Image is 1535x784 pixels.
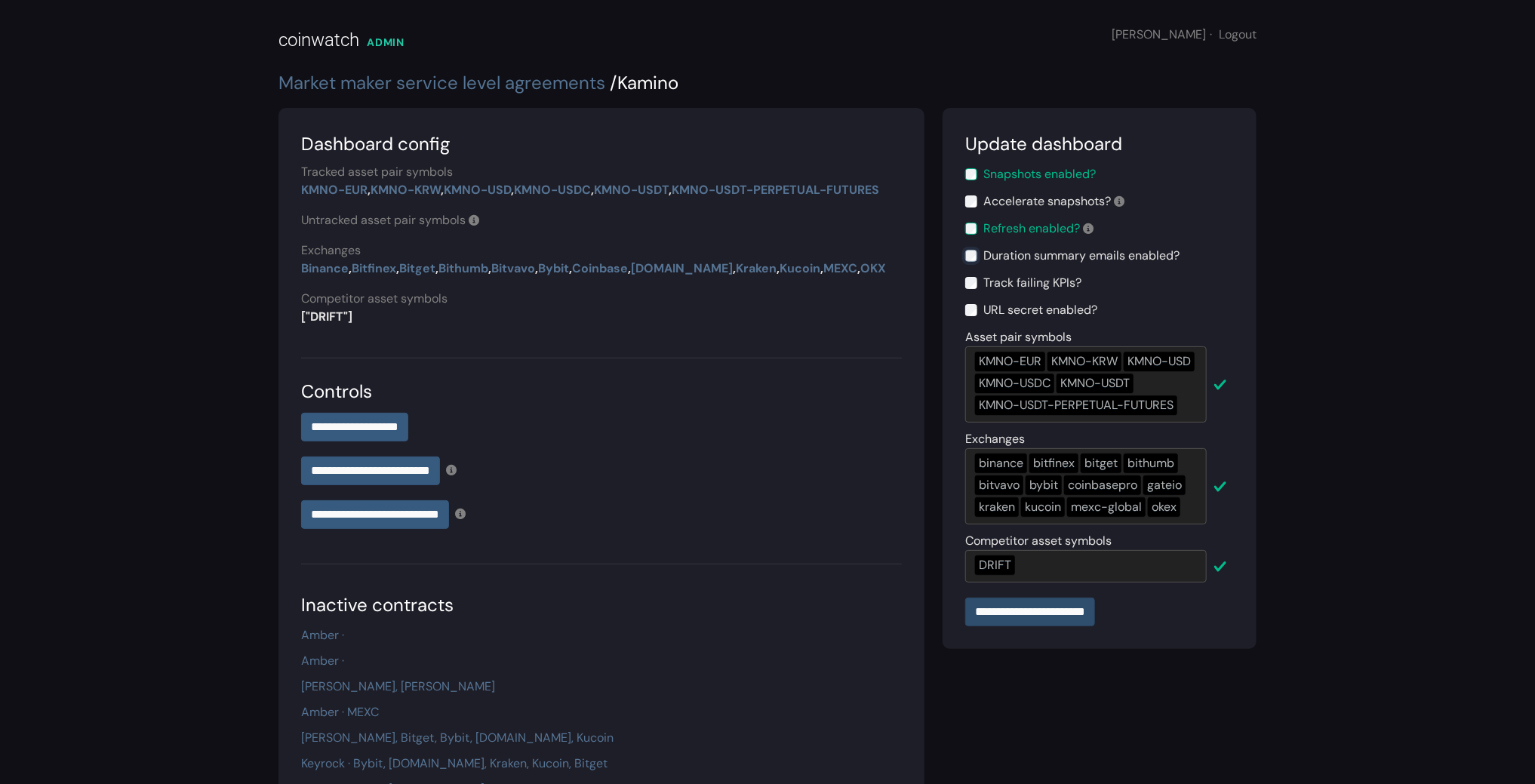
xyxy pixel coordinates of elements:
strong: ["DRIFT"] [301,309,352,324]
div: gateio [1143,475,1186,495]
a: Logout [1219,26,1257,42]
label: Asset pair symbols [965,328,1072,346]
a: Coinbase [572,260,628,276]
a: Bitget [399,260,435,276]
span: / [610,71,617,94]
a: KMNO-USDT [594,182,669,198]
a: Amber · [301,627,344,643]
div: coinwatch [278,26,359,54]
a: OKX [860,260,886,276]
label: Accelerate snapshots? [983,192,1124,211]
div: okex [1148,497,1180,517]
a: [PERSON_NAME], Bitget, Bybit, [DOMAIN_NAME], Kucoin [301,730,614,746]
a: KMNO-KRW [371,182,441,198]
label: Track failing KPIs? [983,274,1081,292]
div: KMNO-USDT-PERPETUAL-FUTURES [975,395,1177,415]
div: Update dashboard [965,131,1234,158]
label: Exchanges [965,430,1025,448]
a: KMNO-USDC [514,182,591,198]
a: Bybit [538,260,569,276]
a: Kraken [736,260,777,276]
div: [PERSON_NAME] [1112,26,1257,44]
a: MEXC [823,260,857,276]
label: Snapshots enabled? [983,165,1096,183]
label: Untracked asset pair symbols [301,211,479,229]
a: Bitfinex [352,260,396,276]
strong: , , , , , [301,182,879,198]
label: Tracked asset pair symbols [301,163,453,181]
a: Market maker service level agreements [278,71,605,94]
label: URL secret enabled? [983,301,1097,319]
div: bybit [1026,475,1062,495]
a: Keyrock · Bybit, [DOMAIN_NAME], Kraken, Kucoin, Bitget [301,755,608,771]
a: KMNO-USDT-PERPETUAL-FUTURES [672,182,879,198]
a: Binance [301,260,349,276]
div: KMNO-USDT [1057,374,1134,393]
div: KMNO-EUR [975,352,1045,371]
a: [DOMAIN_NAME] [631,260,733,276]
span: · [1210,26,1212,42]
div: KMNO-USD [1124,352,1195,371]
div: bithumb [1124,453,1178,473]
a: Bitvavo [491,260,535,276]
a: KMNO-EUR [301,182,368,198]
div: mexc-global [1067,497,1146,517]
div: KMNO-KRW [1047,352,1121,371]
label: Duration summary emails enabled? [983,247,1180,265]
strong: , , , , , , , , , , , [301,260,886,276]
div: coinbasepro [1064,475,1141,495]
label: Exchanges [301,241,361,260]
div: bitget [1081,453,1121,473]
div: KMNO-USDC [975,374,1054,393]
div: binance [975,453,1027,473]
label: Refresh enabled? [983,220,1094,238]
div: Controls [301,378,902,405]
div: kucoin [1021,497,1065,517]
div: Inactive contracts [301,592,902,619]
a: Kucoin [780,260,820,276]
div: bitvavo [975,475,1023,495]
div: Dashboard config [301,131,902,158]
a: [PERSON_NAME], [PERSON_NAME] [301,678,495,694]
a: Amber · MEXC [301,704,379,720]
div: Kamino [278,69,1257,97]
div: DRIFT [975,555,1015,575]
a: KMNO-USD [444,182,511,198]
div: ADMIN [367,35,405,51]
label: Competitor asset symbols [301,290,448,308]
div: bitfinex [1029,453,1078,473]
div: kraken [975,497,1019,517]
label: Competitor asset symbols [965,532,1112,550]
a: Amber · [301,653,344,669]
a: Bithumb [438,260,488,276]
